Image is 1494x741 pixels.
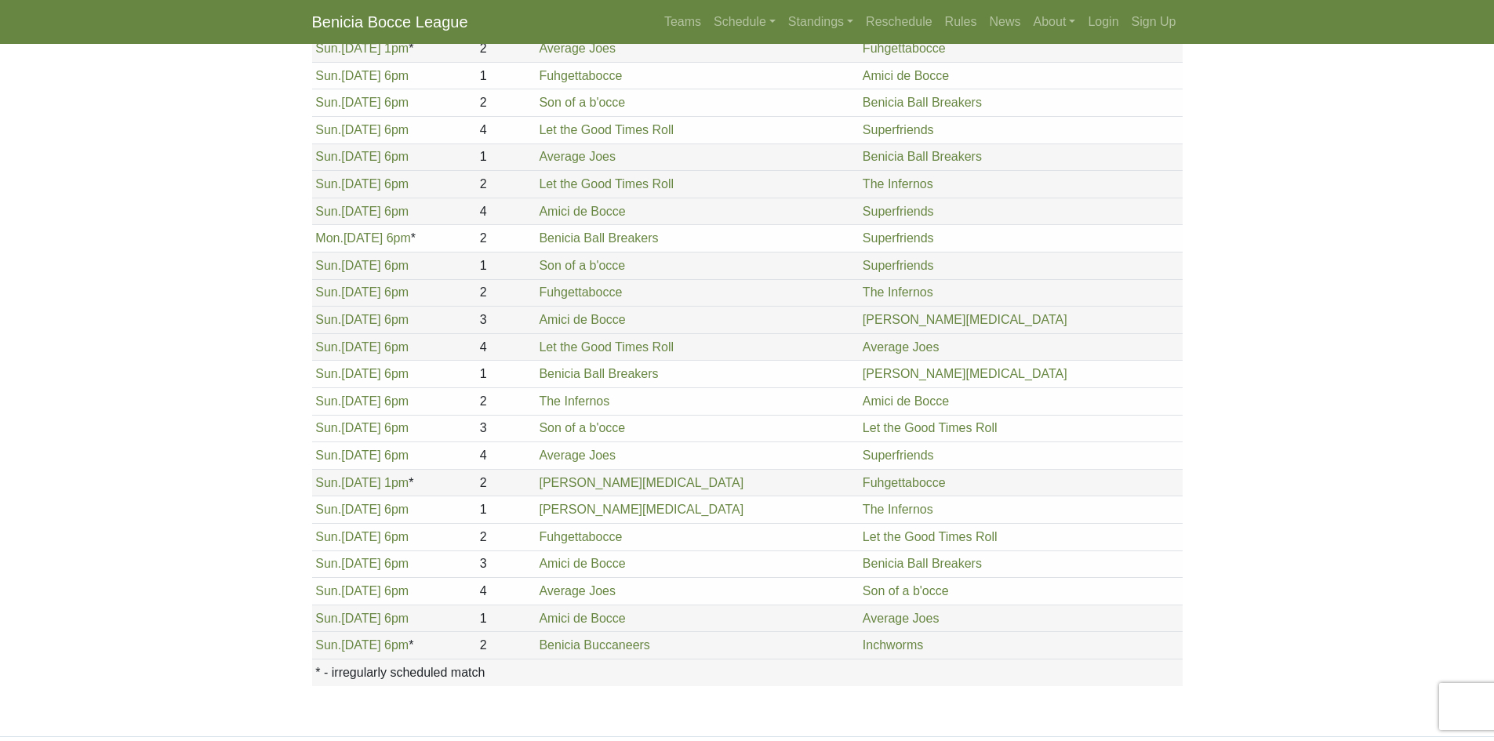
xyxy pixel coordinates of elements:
a: Sun.[DATE] 6pm [315,394,409,408]
td: 1 [476,62,536,89]
td: 2 [476,89,536,117]
a: Amici de Bocce [539,205,625,218]
span: Sun. [315,638,341,652]
span: Sun. [315,205,341,218]
td: 2 [476,35,536,63]
a: Sun.[DATE] 6pm [315,150,409,163]
a: Fuhgettabocce [539,530,622,543]
td: 1 [476,496,536,524]
a: Sun.[DATE] 6pm [315,584,409,598]
a: Amici de Bocce [863,394,949,408]
a: Sun.[DATE] 1pm [315,476,409,489]
a: Sun.[DATE] 6pm [315,367,409,380]
a: Let the Good Times Roll [539,177,674,191]
span: Sun. [315,476,341,489]
a: Teams [658,6,707,38]
span: Sun. [315,150,341,163]
a: Sun.[DATE] 6pm [315,557,409,570]
a: Let the Good Times Roll [863,421,998,434]
a: Average Joes [539,150,616,163]
a: Login [1081,6,1125,38]
a: Sun.[DATE] 6pm [315,612,409,625]
a: Let the Good Times Roll [863,530,998,543]
span: Sun. [315,394,341,408]
a: Fuhgettabocce [863,476,946,489]
a: Superfriends [863,259,934,272]
td: 2 [476,632,536,659]
span: Sun. [315,96,341,109]
a: Sun.[DATE] 6pm [315,340,409,354]
a: The Infernos [863,285,933,299]
a: Fuhgettabocce [539,69,622,82]
a: Sun.[DATE] 6pm [315,177,409,191]
a: Sun.[DATE] 6pm [315,69,409,82]
span: Sun. [315,449,341,462]
td: 3 [476,415,536,442]
a: The Infernos [863,177,933,191]
a: Sun.[DATE] 6pm [315,638,409,652]
td: 4 [476,442,536,470]
td: 1 [476,143,536,171]
span: Sun. [315,259,341,272]
a: Let the Good Times Roll [539,123,674,136]
a: Benicia Bocce League [312,6,468,38]
a: Amici de Bocce [863,69,949,82]
a: Superfriends [863,449,934,462]
a: Fuhgettabocce [539,285,622,299]
span: Sun. [315,503,341,516]
a: Sun.[DATE] 6pm [315,503,409,516]
a: Sun.[DATE] 6pm [315,530,409,543]
a: Son of a b'occe [539,259,625,272]
a: Standings [782,6,860,38]
a: Son of a b'occe [863,584,949,598]
a: Inchworms [863,638,923,652]
a: [PERSON_NAME][MEDICAL_DATA] [539,503,743,516]
td: 2 [476,171,536,198]
td: 1 [476,252,536,280]
a: Amici de Bocce [539,612,625,625]
td: 1 [476,605,536,632]
a: [PERSON_NAME][MEDICAL_DATA] [863,313,1067,326]
td: 2 [476,225,536,252]
span: Sun. [315,612,341,625]
td: 3 [476,307,536,334]
td: 2 [476,469,536,496]
a: Sun.[DATE] 6pm [315,449,409,462]
a: Sun.[DATE] 6pm [315,285,409,299]
td: 4 [476,117,536,144]
a: News [983,6,1027,38]
a: Schedule [707,6,782,38]
a: Sun.[DATE] 6pm [315,313,409,326]
a: [PERSON_NAME][MEDICAL_DATA] [863,367,1067,380]
span: Sun. [315,123,341,136]
a: Rules [939,6,983,38]
a: Sun.[DATE] 6pm [315,421,409,434]
a: Sun.[DATE] 6pm [315,205,409,218]
a: Sun.[DATE] 1pm [315,42,409,55]
span: Sun. [315,42,341,55]
a: Sun.[DATE] 6pm [315,123,409,136]
a: Fuhgettabocce [863,42,946,55]
a: Amici de Bocce [539,313,625,326]
a: Superfriends [863,123,934,136]
span: Sun. [315,367,341,380]
td: 4 [476,198,536,225]
a: Average Joes [863,612,940,625]
a: Average Joes [539,584,616,598]
a: Reschedule [860,6,939,38]
a: Sun.[DATE] 6pm [315,96,409,109]
a: Son of a b'occe [539,421,625,434]
span: Sun. [315,177,341,191]
a: Sign Up [1125,6,1183,38]
a: Benicia Ball Breakers [863,96,982,109]
td: 2 [476,279,536,307]
td: 2 [476,388,536,416]
a: Average Joes [539,449,616,462]
td: 2 [476,523,536,550]
span: Sun. [315,584,341,598]
a: Benicia Ball Breakers [539,367,658,380]
a: Benicia Ball Breakers [863,557,982,570]
a: The Infernos [863,503,933,516]
span: Sun. [315,313,341,326]
a: Son of a b'occe [539,96,625,109]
